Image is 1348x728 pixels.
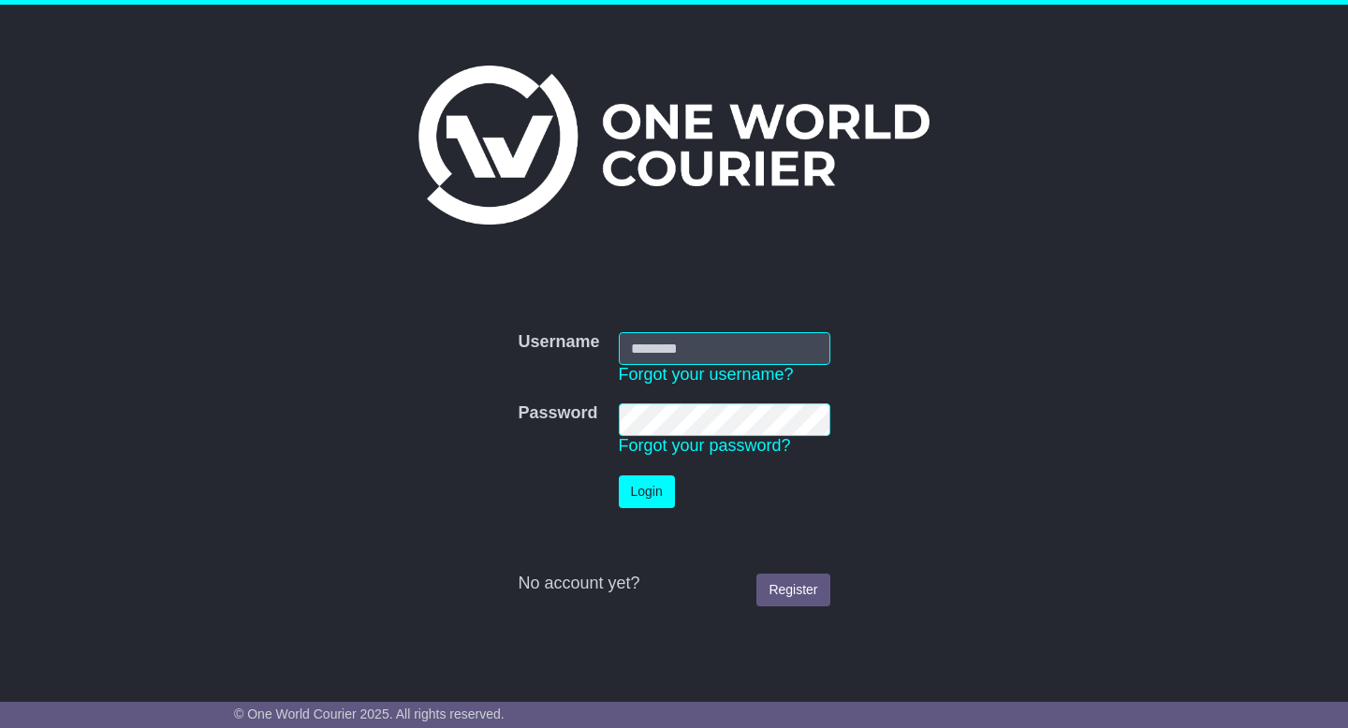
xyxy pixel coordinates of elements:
a: Forgot your password? [619,436,791,455]
div: No account yet? [518,574,829,594]
span: © One World Courier 2025. All rights reserved. [234,706,505,721]
button: Login [619,475,675,508]
img: One World [418,66,930,225]
label: Username [518,332,599,353]
a: Register [756,574,829,606]
a: Forgot your username? [619,365,794,384]
label: Password [518,403,597,424]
